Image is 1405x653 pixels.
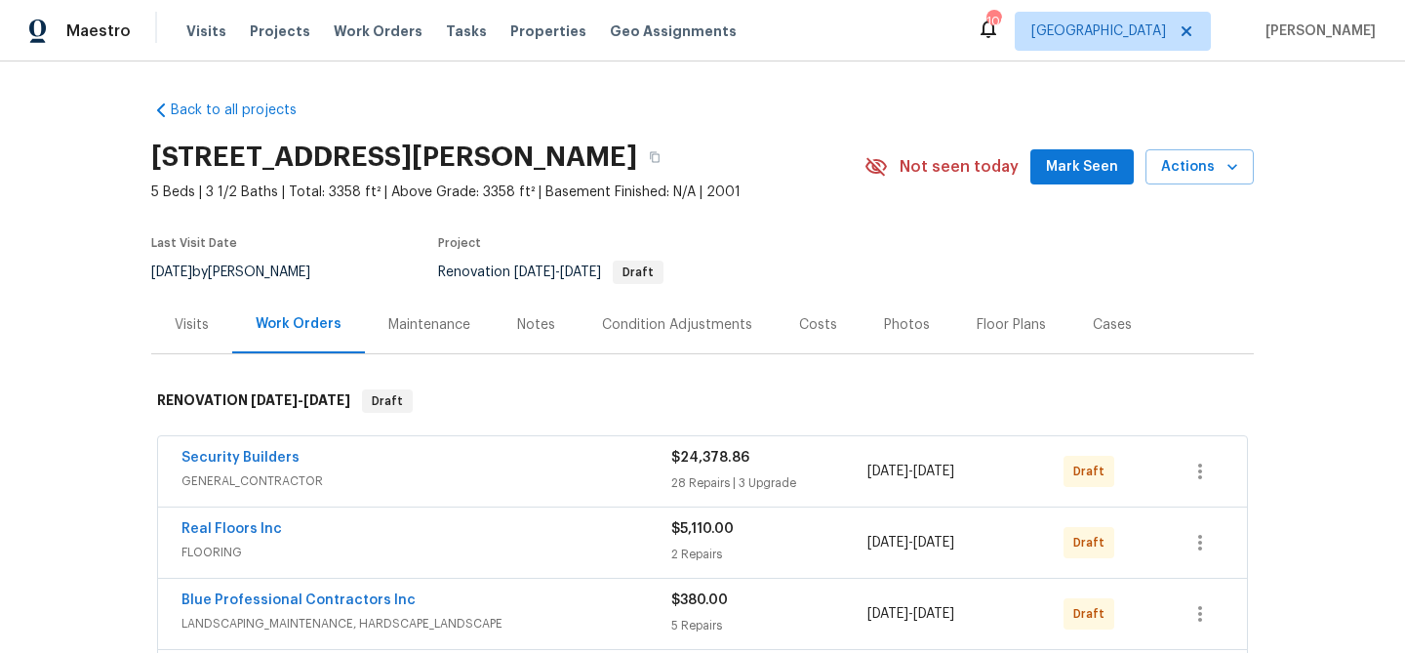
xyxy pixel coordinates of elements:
span: [DATE] [151,265,192,279]
span: Actions [1161,155,1238,180]
button: Copy Address [637,140,672,175]
span: [DATE] [913,607,954,621]
div: 106 [986,12,1000,31]
span: GENERAL_CONTRACTOR [181,471,671,491]
div: Notes [517,315,555,335]
span: $380.00 [671,593,728,607]
h2: [STREET_ADDRESS][PERSON_NAME] [151,147,637,167]
div: 5 Repairs [671,616,867,635]
span: Work Orders [334,21,422,41]
button: Actions [1145,149,1254,185]
span: Properties [510,21,586,41]
button: Mark Seen [1030,149,1134,185]
span: $5,110.00 [671,522,734,536]
span: $24,378.86 [671,451,749,465]
span: [DATE] [913,465,954,478]
span: Projects [250,21,310,41]
span: LANDSCAPING_MAINTENANCE, HARDSCAPE_LANDSCAPE [181,614,671,633]
span: [DATE] [913,536,954,550]
span: Last Visit Date [151,237,237,249]
div: 28 Repairs | 3 Upgrade [671,473,867,493]
span: Renovation [438,265,663,279]
div: RENOVATION [DATE]-[DATE]Draft [151,370,1254,432]
span: [DATE] [867,536,908,550]
span: Maestro [66,21,131,41]
span: [DATE] [867,465,908,478]
span: - [867,462,954,481]
div: Photos [884,315,930,335]
span: Tasks [446,24,487,38]
div: Work Orders [256,314,341,334]
span: [GEOGRAPHIC_DATA] [1031,21,1166,41]
span: - [251,393,350,407]
span: Draft [1073,462,1112,481]
a: Blue Professional Contractors Inc [181,593,416,607]
span: Draft [1073,533,1112,552]
h6: RENOVATION [157,389,350,413]
div: Cases [1093,315,1132,335]
span: Not seen today [900,157,1019,177]
span: 5 Beds | 3 1/2 Baths | Total: 3358 ft² | Above Grade: 3358 ft² | Basement Finished: N/A | 2001 [151,183,864,202]
a: Real Floors Inc [181,522,282,536]
span: Visits [186,21,226,41]
div: Maintenance [388,315,470,335]
span: [PERSON_NAME] [1258,21,1376,41]
div: Visits [175,315,209,335]
span: Project [438,237,481,249]
span: [DATE] [560,265,601,279]
span: Draft [364,391,411,411]
a: Back to all projects [151,101,339,120]
span: Draft [615,266,662,278]
span: FLOORING [181,543,671,562]
span: [DATE] [251,393,298,407]
div: Costs [799,315,837,335]
span: - [867,533,954,552]
span: Draft [1073,604,1112,624]
div: by [PERSON_NAME] [151,261,334,284]
span: Mark Seen [1046,155,1118,180]
span: [DATE] [867,607,908,621]
span: [DATE] [514,265,555,279]
span: - [514,265,601,279]
span: Geo Assignments [610,21,737,41]
div: 2 Repairs [671,545,867,564]
span: [DATE] [303,393,350,407]
span: - [867,604,954,624]
div: Condition Adjustments [602,315,752,335]
div: Floor Plans [977,315,1046,335]
a: Security Builders [181,451,300,465]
